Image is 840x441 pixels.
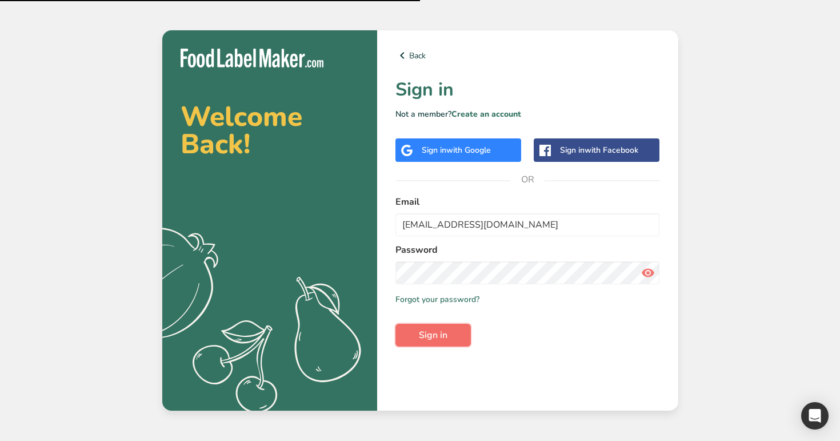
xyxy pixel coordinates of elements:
[395,195,660,209] label: Email
[395,76,660,104] h1: Sign in
[395,324,471,347] button: Sign in
[510,162,545,197] span: OR
[395,213,660,236] input: Enter Your Email
[451,109,521,120] a: Create an account
[395,49,660,62] a: Back
[585,145,638,156] span: with Facebook
[395,243,660,257] label: Password
[395,108,660,120] p: Not a member?
[181,49,323,67] img: Food Label Maker
[181,103,359,158] h2: Welcome Back!
[395,293,479,305] a: Forgot your password?
[422,144,491,156] div: Sign in
[801,402,829,430] div: Open Intercom Messenger
[560,144,638,156] div: Sign in
[419,328,447,342] span: Sign in
[446,145,491,156] span: with Google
